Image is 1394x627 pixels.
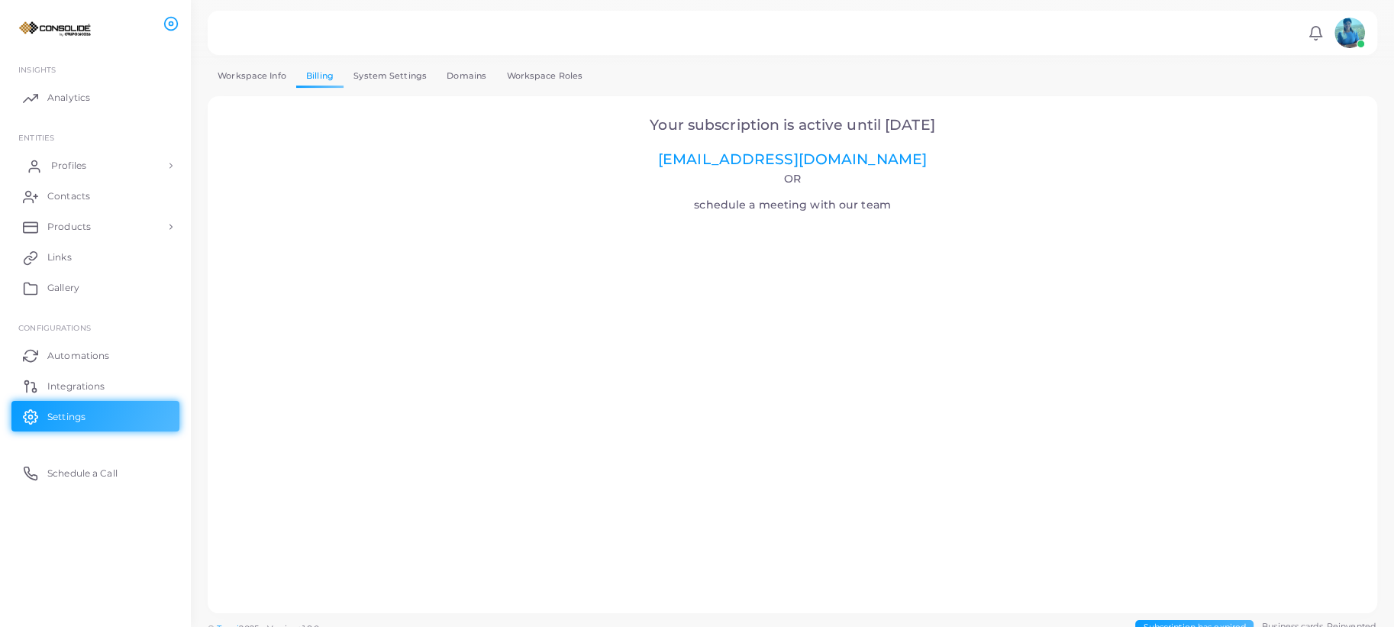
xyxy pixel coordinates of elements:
[11,273,179,303] a: Gallery
[11,370,179,401] a: Integrations
[11,401,179,431] a: Settings
[47,91,90,105] span: Analytics
[208,65,296,87] a: Workspace Info
[229,173,1357,212] h4: schedule a meeting with our team
[658,150,927,168] a: [EMAIL_ADDRESS][DOMAIN_NAME]
[11,181,179,212] a: Contacts
[11,242,179,273] a: Links
[1334,18,1365,48] img: avatar
[47,250,72,264] span: Links
[784,172,801,186] span: Or
[47,410,86,424] span: Settings
[229,216,1357,593] iframe: Select a Date & Time - Calendly
[650,116,934,134] span: Your subscription is active until [DATE]
[18,65,56,74] span: INSIGHTS
[496,65,592,87] a: Workspace Roles
[14,15,98,43] img: logo
[11,212,179,242] a: Products
[18,323,91,332] span: Configurations
[47,467,118,480] span: Schedule a Call
[47,220,91,234] span: Products
[47,189,90,203] span: Contacts
[11,150,179,181] a: Profiles
[47,380,105,393] span: Integrations
[437,65,496,87] a: Domains
[344,65,437,87] a: System Settings
[18,133,54,142] span: ENTITIES
[11,82,179,113] a: Analytics
[51,159,86,173] span: Profiles
[11,340,179,370] a: Automations
[47,349,109,363] span: Automations
[47,281,79,295] span: Gallery
[11,457,179,488] a: Schedule a Call
[1330,18,1369,48] a: avatar
[296,65,344,87] a: Billing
